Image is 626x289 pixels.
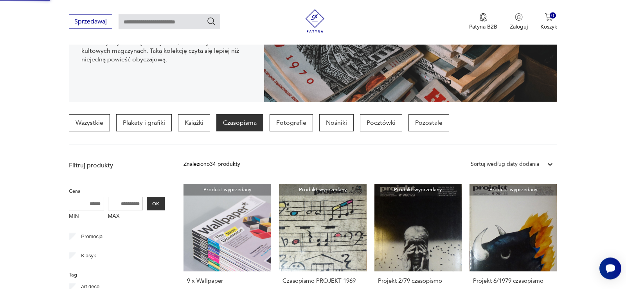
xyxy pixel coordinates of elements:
img: Ikonka użytkownika [515,13,523,21]
h3: 9 x Wallpaper [187,278,268,285]
a: Fotografie [270,115,313,132]
button: OK [147,197,165,211]
p: Patyna B2B [469,23,497,31]
p: Prezentujemy kronikę dawnych lat, utrwalonych w kultowych magazynach. Taką kolekcję czyta się lep... [81,38,252,64]
a: Pocztówki [360,115,402,132]
a: Plakaty i grafiki [116,115,172,132]
a: Pozostałe [408,115,449,132]
h3: Czasopismo PROJEKT 1969 [282,278,363,285]
a: Ikona medaluPatyna B2B [469,13,497,31]
img: Patyna - sklep z meblami i dekoracjami vintage [303,9,327,33]
p: Tag [69,271,165,280]
p: Promocja [81,233,103,241]
a: Sprzedawaj [69,20,112,25]
img: Ikona medalu [479,13,487,22]
p: Cena [69,187,165,196]
a: Nośniki [319,115,354,132]
div: Sortuj według daty dodania [471,160,539,169]
h3: Projekt 6/1979 czasopismo [473,278,554,285]
a: Książki [178,115,210,132]
img: Ikona koszyka [545,13,553,21]
iframe: Smartsupp widget button [599,258,621,280]
button: Patyna B2B [469,13,497,31]
p: Klasyk [81,252,96,260]
div: 0 [550,13,556,19]
button: Zaloguj [510,13,528,31]
button: Sprzedawaj [69,14,112,29]
button: Szukaj [207,17,216,26]
p: Zaloguj [510,23,528,31]
label: MAX [108,211,143,223]
div: Znaleziono 34 produkty [183,160,240,169]
h3: Projekt 2/79 czasopismo [378,278,459,285]
label: MIN [69,211,104,223]
p: Koszyk [540,23,557,31]
button: 0Koszyk [540,13,557,31]
a: Wszystkie [69,115,110,132]
a: Czasopisma [216,115,263,132]
p: Filtruj produkty [69,162,165,170]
